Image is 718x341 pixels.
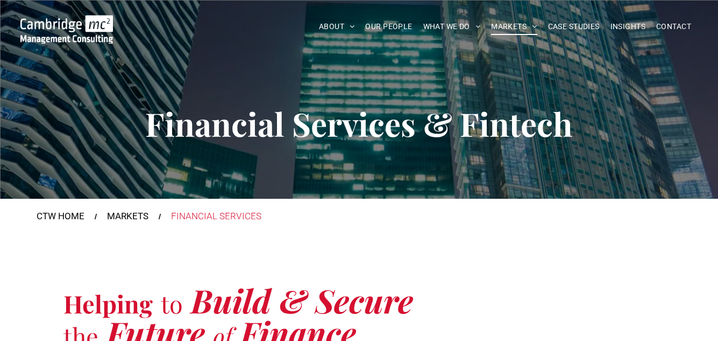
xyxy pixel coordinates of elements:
[314,18,360,35] a: ABOUT
[605,18,651,35] a: INSIGHTS
[63,287,153,319] span: Helping
[37,210,84,224] a: CTW HOME
[171,210,261,224] div: FINANCIAL SERVICES
[486,18,542,35] a: MARKETS
[191,279,413,322] span: Build & Secure
[651,18,696,35] a: CONTACT
[37,210,682,224] nav: Breadcrumbs
[360,18,417,35] a: OUR PEOPLE
[161,287,183,319] span: to
[418,18,486,35] a: WHAT WE DO
[20,15,113,44] img: Go to Homepage
[107,210,148,224] a: MARKETS
[543,18,605,35] a: CASE STUDIES
[145,102,572,145] span: Financial Services & Fintech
